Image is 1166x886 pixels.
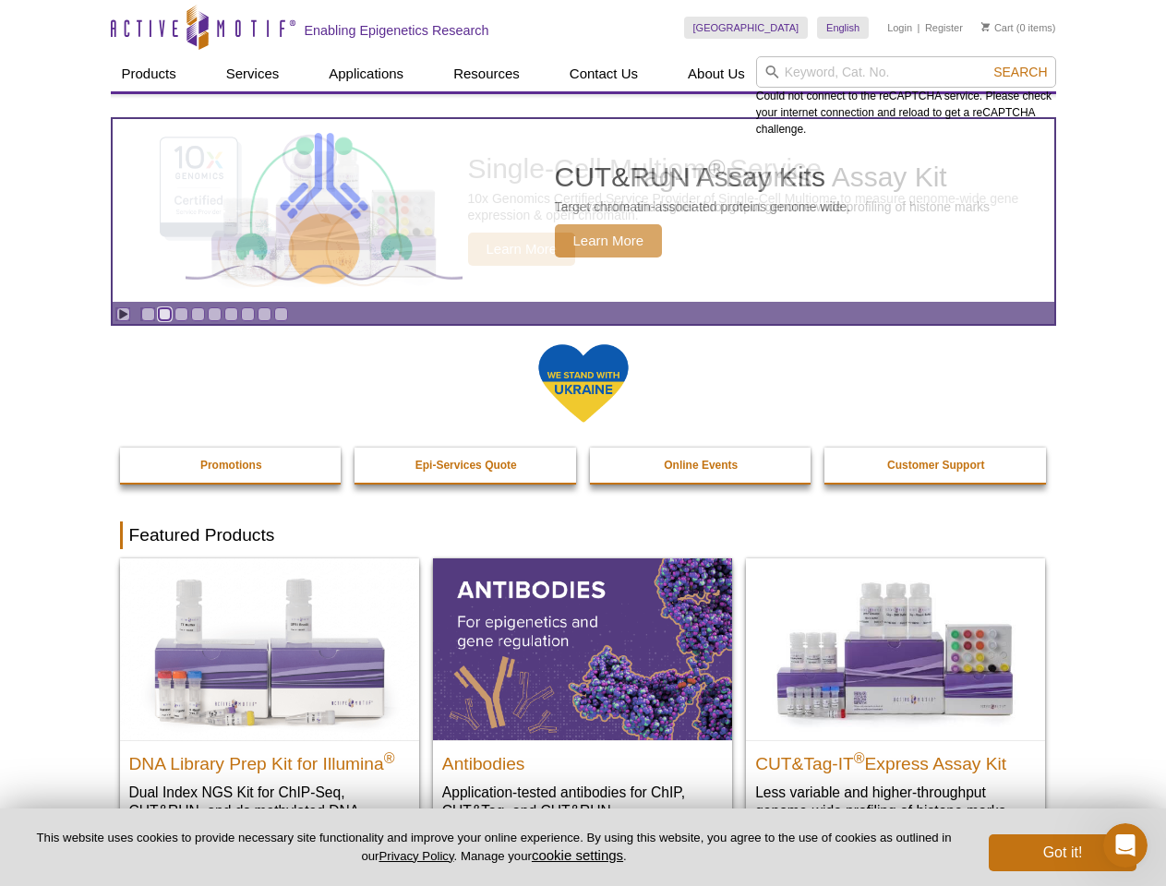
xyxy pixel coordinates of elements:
a: Products [111,56,187,91]
a: Toggle autoplay [116,307,130,321]
a: About Us [677,56,756,91]
button: Search [988,64,1052,80]
a: All Antibodies Antibodies Application-tested antibodies for ChIP, CUT&Tag, and CUT&RUN. [433,558,732,838]
a: Contact Us [559,56,649,91]
a: Login [887,21,912,34]
h2: Antibodies [442,746,723,773]
strong: Customer Support [887,459,984,472]
p: Application-tested antibodies for ChIP, CUT&Tag, and CUT&RUN. [442,783,723,820]
p: Dual Index NGS Kit for ChIP-Seq, CUT&RUN, and ds methylated DNA assays. [129,783,410,839]
a: Go to slide 3 [174,307,188,321]
a: [GEOGRAPHIC_DATA] [684,17,809,39]
sup: ® [854,749,865,765]
img: DNA Library Prep Kit for Illumina [120,558,419,739]
img: All Antibodies [433,558,732,739]
button: Got it! [989,834,1136,871]
span: Search [993,65,1047,79]
a: DNA Library Prep Kit for Illumina DNA Library Prep Kit for Illumina® Dual Index NGS Kit for ChIP-... [120,558,419,856]
h2: Enabling Epigenetics Research [305,22,489,39]
a: Go to slide 2 [158,307,172,321]
img: CUT&Tag-IT® Express Assay Kit [746,558,1045,739]
a: English [817,17,869,39]
img: Your Cart [981,22,990,31]
a: Cart [981,21,1014,34]
a: Go to slide 4 [191,307,205,321]
a: CUT&Tag-IT® Express Assay Kit CUT&Tag-IT®Express Assay Kit Less variable and higher-throughput ge... [746,558,1045,838]
li: | [918,17,920,39]
a: Go to slide 7 [241,307,255,321]
input: Keyword, Cat. No. [756,56,1056,88]
div: Could not connect to the reCAPTCHA service. Please check your internet connection and reload to g... [756,56,1056,138]
a: Go to slide 9 [274,307,288,321]
a: Services [215,56,291,91]
a: Applications [318,56,415,91]
a: Go to slide 5 [208,307,222,321]
button: cookie settings [532,847,623,863]
a: Privacy Policy [379,849,453,863]
a: Epi-Services Quote [355,448,578,483]
h2: Featured Products [120,521,1047,549]
a: Resources [442,56,531,91]
li: (0 items) [981,17,1056,39]
strong: Online Events [664,459,738,472]
img: We Stand With Ukraine [537,342,630,425]
strong: Epi-Services Quote [415,459,517,472]
a: Go to slide 8 [258,307,271,321]
p: Less variable and higher-throughput genome-wide profiling of histone marks​. [755,783,1036,820]
strong: Promotions [200,459,262,472]
iframe: Intercom live chat [1103,823,1148,868]
a: Customer Support [824,448,1048,483]
a: Go to slide 6 [224,307,238,321]
p: This website uses cookies to provide necessary site functionality and improve your online experie... [30,830,958,865]
a: Register [925,21,963,34]
a: Go to slide 1 [141,307,155,321]
h2: CUT&Tag-IT Express Assay Kit [755,746,1036,773]
h2: DNA Library Prep Kit for Illumina [129,746,410,773]
a: Promotions [120,448,343,483]
sup: ® [384,749,395,765]
a: Online Events [590,448,813,483]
